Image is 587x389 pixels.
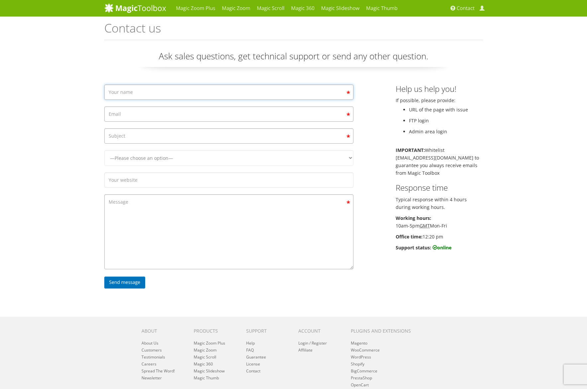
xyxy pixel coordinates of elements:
a: Magic 360 [194,361,213,367]
input: Send message [104,277,146,289]
input: Subject [104,128,353,144]
a: Magic Slideshow [194,368,225,374]
p: 10am-5pm Mon-Fri [396,214,483,229]
a: Affiliate [298,347,313,353]
input: Your name [104,85,353,100]
a: About Us [142,340,158,346]
a: Login / Register [298,340,327,346]
a: PrestaShop [351,375,372,381]
input: Your website [104,172,353,188]
b: Working hours: [396,215,431,221]
a: WordPress [351,354,371,360]
li: URL of the page with issue [409,106,483,113]
p: Ask sales questions, get technical support or send any other question. [104,50,483,67]
form: Contact form [104,85,353,292]
input: Email [104,106,353,122]
b: IMPORTANT: [396,147,425,153]
h3: Help us help you! [396,85,483,93]
p: Typical response within 4 hours during working hours. [396,196,483,211]
a: Contact [246,368,260,374]
a: Customers [142,347,162,353]
div: If possible, please provide: [391,85,488,255]
a: Magic Thumb [194,375,219,381]
span: Contact [457,5,475,12]
h6: Support [246,328,288,333]
a: Newsletter [142,375,162,381]
a: Guarantee [246,354,266,360]
a: Magento [351,340,367,346]
acronym: Greenwich Mean Time [420,223,430,229]
a: Careers [142,361,156,367]
a: FAQ [246,347,254,353]
a: Magic Zoom Plus [194,340,225,346]
a: Magic Zoom [194,347,217,353]
a: Magic Scroll [194,354,216,360]
a: License [246,361,260,367]
b: online [433,244,451,251]
h6: Plugins and extensions [351,328,419,333]
h1: Contact us [104,22,483,40]
h6: About [142,328,184,333]
a: Testimonials [142,354,165,360]
p: 12:20 pm [396,233,483,240]
li: Admin area login [409,128,483,135]
a: Help [246,340,255,346]
a: OpenCart [351,382,369,388]
b: Office time: [396,233,423,240]
a: BigCommerce [351,368,377,374]
h6: Account [298,328,341,333]
a: Spread The Word! [142,368,175,374]
b: Support status: [396,244,431,251]
h6: Products [194,328,236,333]
img: MagicToolbox.com - Image tools for your website [104,3,166,13]
p: Whitelist [EMAIL_ADDRESS][DOMAIN_NAME] to guarantee you always receive emails from Magic Toolbox [396,146,483,177]
h3: Response time [396,183,483,192]
a: Shopify [351,361,364,367]
li: FTP login [409,117,483,124]
a: WooCommerce [351,347,380,353]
